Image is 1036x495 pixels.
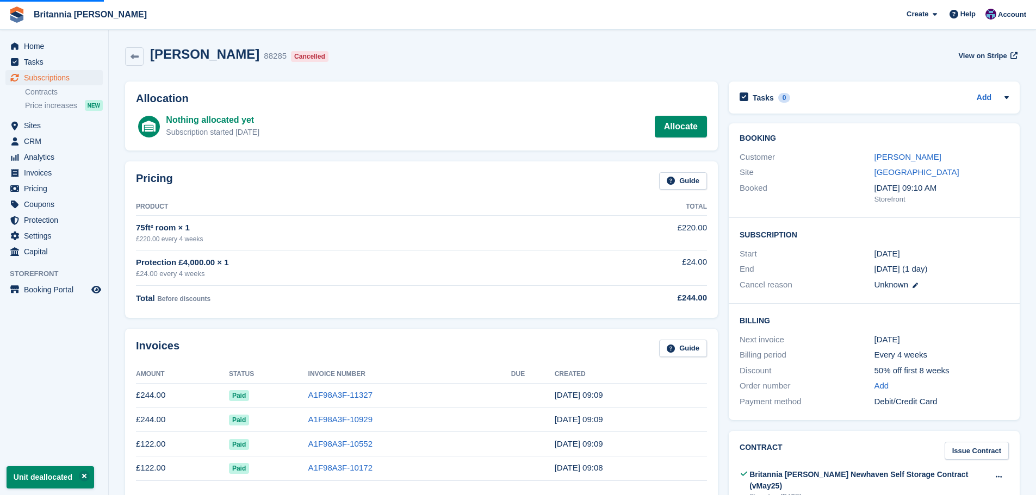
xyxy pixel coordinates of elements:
[136,383,229,408] td: £244.00
[945,442,1009,460] a: Issue Contract
[569,216,707,250] td: £220.00
[229,390,249,401] span: Paid
[740,279,874,291] div: Cancel reason
[5,54,103,70] a: menu
[874,280,909,289] span: Unknown
[5,228,103,243] a: menu
[136,198,569,216] th: Product
[740,365,874,377] div: Discount
[740,334,874,346] div: Next invoice
[24,181,89,196] span: Pricing
[136,408,229,432] td: £244.00
[308,463,373,472] a: A1F98A3F-10172
[24,282,89,297] span: Booking Portal
[166,127,259,138] div: Subscription started [DATE]
[874,167,959,177] a: [GEOGRAPHIC_DATA]
[555,415,603,424] time: 2025-07-25 08:09:11 UTC
[10,268,108,279] span: Storefront
[136,234,569,244] div: £220.00 every 4 weeks
[5,181,103,196] a: menu
[25,101,77,111] span: Price increases
[740,442,783,460] h2: Contract
[136,456,229,480] td: £122.00
[740,349,874,361] div: Billing period
[24,212,89,228] span: Protection
[555,439,603,448] time: 2025-06-27 08:09:36 UTC
[9,7,25,23] img: stora-icon-8386f47178a22dfd0bd8f6a31ec36ba5ce8667c1dd55bd0f319d3a0aa187defe.svg
[659,340,707,358] a: Guide
[136,172,173,190] h2: Pricing
[85,100,103,111] div: NEW
[874,152,941,161] a: [PERSON_NAME]
[998,9,1026,20] span: Account
[740,134,1009,143] h2: Booking
[24,228,89,243] span: Settings
[5,282,103,297] a: menu
[740,396,874,408] div: Payment method
[778,93,791,103] div: 0
[229,439,249,450] span: Paid
[229,415,249,425] span: Paid
[555,390,603,399] time: 2025-08-22 08:09:34 UTC
[874,349,1009,361] div: Every 4 weeks
[24,149,89,165] span: Analytics
[874,264,928,273] span: [DATE] (1 day)
[5,134,103,149] a: menu
[25,87,103,97] a: Contracts
[24,197,89,212] span: Coupons
[874,396,1009,408] div: Debit/Credit Card
[740,380,874,392] div: Order number
[740,151,874,164] div: Customer
[740,229,1009,240] h2: Subscription
[985,9,996,20] img: Becca Clark
[308,366,511,383] th: Invoice Number
[874,334,1009,346] div: [DATE]
[874,380,889,392] a: Add
[308,415,373,424] a: A1F98A3F-10929
[5,212,103,228] a: menu
[291,51,328,62] div: Cancelled
[960,9,976,20] span: Help
[5,70,103,85] a: menu
[25,99,103,111] a: Price increases NEW
[569,250,707,285] td: £24.00
[659,172,707,190] a: Guide
[90,283,103,296] a: Preview store
[7,466,94,488] p: Unit deallocated
[24,54,89,70] span: Tasks
[136,340,179,358] h2: Invoices
[5,197,103,212] a: menu
[907,9,928,20] span: Create
[954,47,1020,65] a: View on Stripe
[740,263,874,275] div: End
[874,365,1009,377] div: 50% off first 8 weeks
[136,92,707,105] h2: Allocation
[24,39,89,54] span: Home
[5,244,103,259] a: menu
[166,114,259,127] div: Nothing allocated yet
[5,118,103,133] a: menu
[740,182,874,205] div: Booked
[229,463,249,474] span: Paid
[24,134,89,149] span: CRM
[555,366,707,383] th: Created
[740,248,874,260] div: Start
[569,292,707,304] div: £244.00
[5,149,103,165] a: menu
[24,244,89,259] span: Capital
[157,295,210,303] span: Before discounts
[655,116,707,137] a: Allocate
[229,366,308,383] th: Status
[24,118,89,133] span: Sites
[569,198,707,216] th: Total
[874,182,1009,195] div: [DATE] 09:10 AM
[150,47,259,61] h2: [PERSON_NAME]
[753,93,774,103] h2: Tasks
[555,463,603,472] time: 2025-05-30 08:08:43 UTC
[136,293,155,303] span: Total
[958,51,1007,61] span: View on Stripe
[874,248,900,260] time: 2025-05-30 00:00:00 UTC
[136,268,569,279] div: £24.00 every 4 weeks
[740,315,1009,325] h2: Billing
[136,256,569,269] div: Protection £4,000.00 × 1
